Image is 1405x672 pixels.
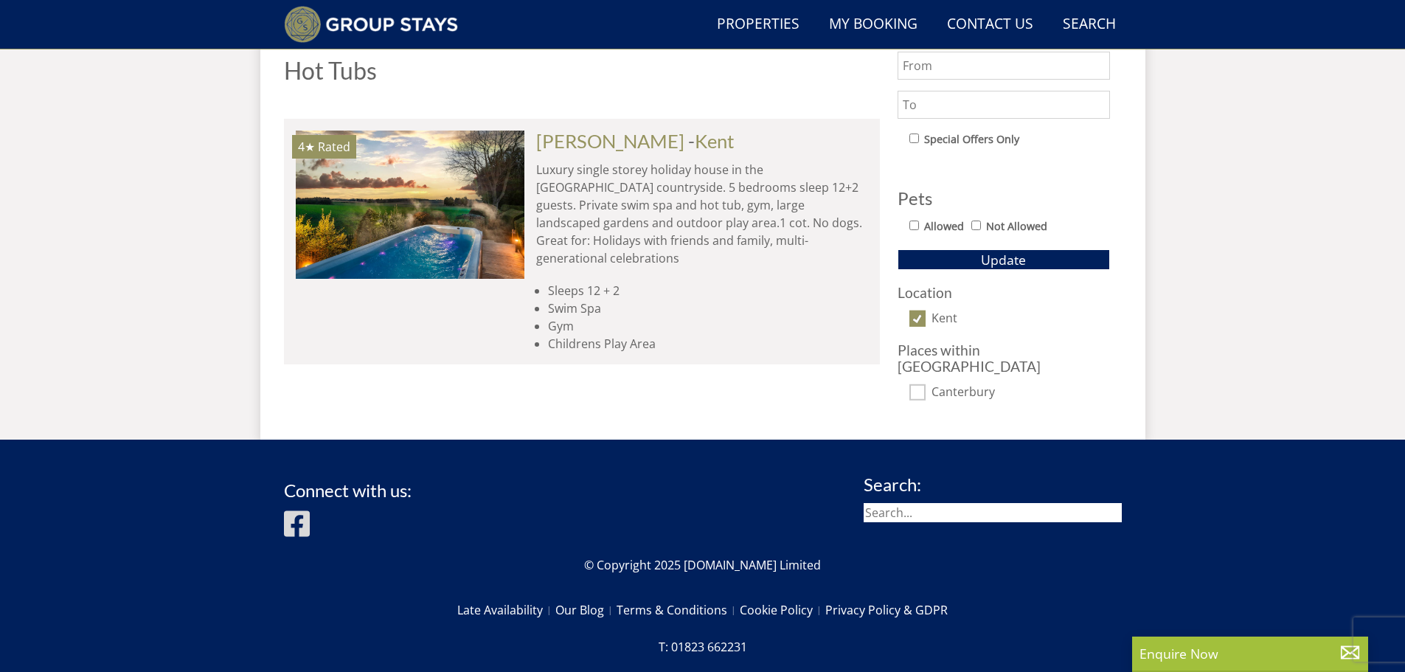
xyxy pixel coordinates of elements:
label: Allowed [924,218,964,235]
img: Group Stays [284,6,459,43]
h3: Search: [864,475,1122,494]
a: Terms & Conditions [617,597,740,623]
span: - [688,130,735,152]
h3: Location [898,285,1110,300]
input: To [898,91,1110,119]
li: Gym [548,317,868,335]
a: T: 01823 662231 [659,634,747,659]
label: Not Allowed [986,218,1047,235]
label: Kent [932,311,1110,328]
a: Our Blog [555,597,617,623]
a: [PERSON_NAME] [536,130,684,152]
h3: Pets [898,189,1110,208]
span: BELLUS has a 4 star rating under the Quality in Tourism Scheme [298,139,315,155]
p: Enquire Now [1139,644,1361,663]
a: Late Availability [457,597,555,623]
a: Privacy Policy & GDPR [825,597,948,623]
button: Update [898,249,1110,270]
p: © Copyright 2025 [DOMAIN_NAME] Limited [284,556,1122,574]
a: Cookie Policy [740,597,825,623]
a: Properties [711,8,805,41]
input: Search... [864,503,1122,522]
a: My Booking [823,8,923,41]
a: 4★ Rated [296,131,524,278]
input: From [898,52,1110,80]
p: Luxury single storey holiday house in the [GEOGRAPHIC_DATA] countryside. 5 bedrooms sleep 12+2 gu... [536,161,868,267]
li: Swim Spa [548,299,868,317]
h3: Connect with us: [284,481,412,500]
span: Update [981,251,1026,269]
a: Kent [695,130,735,152]
img: Facebook [284,509,310,538]
label: Special Offers Only [924,131,1019,148]
h1: Hot Tubs [284,58,880,83]
img: Bellus-kent-large-group-holiday-home-sleeps-13.original.jpg [296,131,524,278]
label: Canterbury [932,385,1110,401]
a: Contact Us [941,8,1039,41]
li: Childrens Play Area [548,335,868,353]
li: Sleeps 12 + 2 [548,282,868,299]
span: Rated [318,139,350,155]
h3: Places within [GEOGRAPHIC_DATA] [898,342,1110,373]
a: Search [1057,8,1122,41]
